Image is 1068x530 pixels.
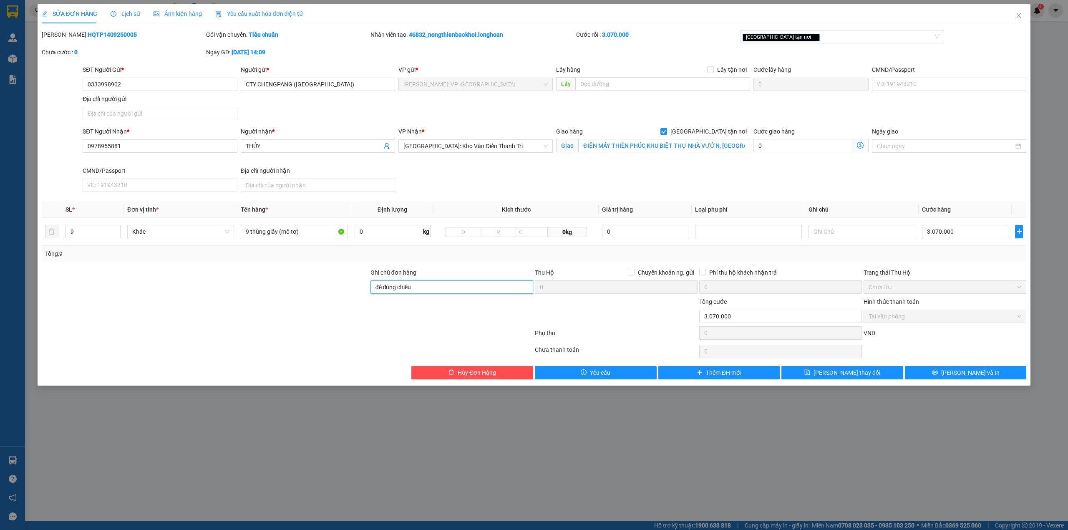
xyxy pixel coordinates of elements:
[42,48,204,57] div: Chưa cước :
[667,127,750,136] span: [GEOGRAPHIC_DATA] tận nơi
[403,78,548,91] span: Hồ Chí Minh: VP Quận Tân Phú
[74,49,78,56] b: 0
[697,369,703,376] span: plus
[403,140,548,152] span: Hà Nội: Kho Văn Điển Thanh Trì
[534,345,698,360] div: Chưa thanh toán
[481,227,516,237] input: R
[535,366,657,379] button: exclamation-circleYêu cầu
[446,227,481,237] input: D
[232,49,265,56] b: [DATE] 14:09
[575,77,750,91] input: Dọc đường
[448,369,454,376] span: delete
[869,281,1021,293] span: Chưa thu
[714,65,750,74] span: Lấy tận nơi
[658,366,780,379] button: plusThêm ĐH mới
[706,268,780,277] span: Phí thu hộ khách nhận trả
[154,11,159,17] span: picture
[1015,228,1023,235] span: plus
[804,369,810,376] span: save
[864,330,875,336] span: VND
[249,31,278,38] b: Tiêu chuẩn
[1007,4,1030,28] button: Close
[814,368,880,377] span: [PERSON_NAME] thay đổi
[805,202,919,218] th: Ghi chú
[753,66,791,73] label: Cước lấy hàng
[3,50,128,62] span: Mã đơn: HQTP1409250004
[88,31,137,38] b: HQTP1409250005
[215,10,303,17] span: Yêu cầu xuất hóa đơn điện tử
[45,225,58,238] button: delete
[590,368,610,377] span: Yêu cầu
[241,179,395,192] input: Địa chỉ của người nhận
[132,225,229,238] span: Khác
[872,65,1026,74] div: CMND/Passport
[83,65,237,74] div: SĐT Người Gửi
[241,166,395,175] div: Địa chỉ người nhận
[516,227,548,237] input: C
[383,143,390,149] span: user-add
[3,28,63,43] span: [PHONE_NUMBER]
[378,206,407,213] span: Định lượng
[370,30,574,39] div: Nhân viên tạo:
[42,30,204,39] div: [PERSON_NAME]:
[864,298,919,305] label: Hình thức thanh toán
[45,249,412,258] div: Tổng: 9
[812,35,816,39] span: close
[73,28,153,43] span: CÔNG TY TNHH CHUYỂN PHÁT NHANH BẢO AN
[809,225,915,238] input: Ghi Chú
[42,11,48,17] span: edit
[877,141,1014,151] input: Ngày giao
[534,328,698,343] div: Phụ thu
[154,10,202,17] span: Ảnh kiện hàng
[111,10,140,17] span: Lịch sử
[556,128,583,135] span: Giao hàng
[422,225,431,238] span: kg
[548,227,587,237] span: 0kg
[241,206,268,213] span: Tên hàng
[556,139,578,152] span: Giao
[215,11,222,18] img: icon
[398,128,422,135] span: VP Nhận
[743,34,820,41] span: [GEOGRAPHIC_DATA] tận nơi
[556,66,580,73] span: Lấy hàng
[458,368,496,377] span: Hủy Đơn Hàng
[53,17,168,25] span: Ngày in phiếu: 13:56 ngày
[635,268,698,277] span: Chuyển khoản ng. gửi
[556,77,575,91] span: Lấy
[602,206,633,213] span: Giá trị hàng
[706,368,741,377] span: Thêm ĐH mới
[905,366,1027,379] button: printer[PERSON_NAME] và In
[409,31,503,38] b: 46832_nongthienbaokhoi.longhoan
[578,139,750,152] input: Giao tận nơi
[922,206,951,213] span: Cước hàng
[753,139,852,152] input: Cước giao hàng
[370,280,533,294] input: Ghi chú đơn hàng
[241,127,395,136] div: Người nhận
[83,127,237,136] div: SĐT Người Nhận
[753,78,869,91] input: Cước lấy hàng
[869,310,1021,323] span: Tại văn phòng
[241,65,395,74] div: Người gửi
[581,369,587,376] span: exclamation-circle
[206,30,369,39] div: Gói vận chuyển:
[241,225,348,238] input: VD: Bàn, Ghế
[535,269,554,276] span: Thu Hộ
[398,65,553,74] div: VP gửi
[42,10,97,17] span: SỬA ĐƠN HÀNG
[65,206,72,213] span: SL
[602,31,629,38] b: 3.070.000
[1015,12,1022,19] span: close
[502,206,531,213] span: Kích thước
[370,269,416,276] label: Ghi chú đơn hàng
[83,94,237,103] div: Địa chỉ người gửi
[23,28,44,35] strong: CSKH:
[932,369,938,376] span: printer
[781,366,903,379] button: save[PERSON_NAME] thay đổi
[206,48,369,57] div: Ngày GD:
[83,107,237,120] input: Địa chỉ của người gửi
[1015,225,1023,238] button: plus
[411,366,533,379] button: deleteHủy Đơn Hàng
[83,166,237,175] div: CMND/Passport
[699,298,727,305] span: Tổng cước
[692,202,805,218] th: Loại phụ phí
